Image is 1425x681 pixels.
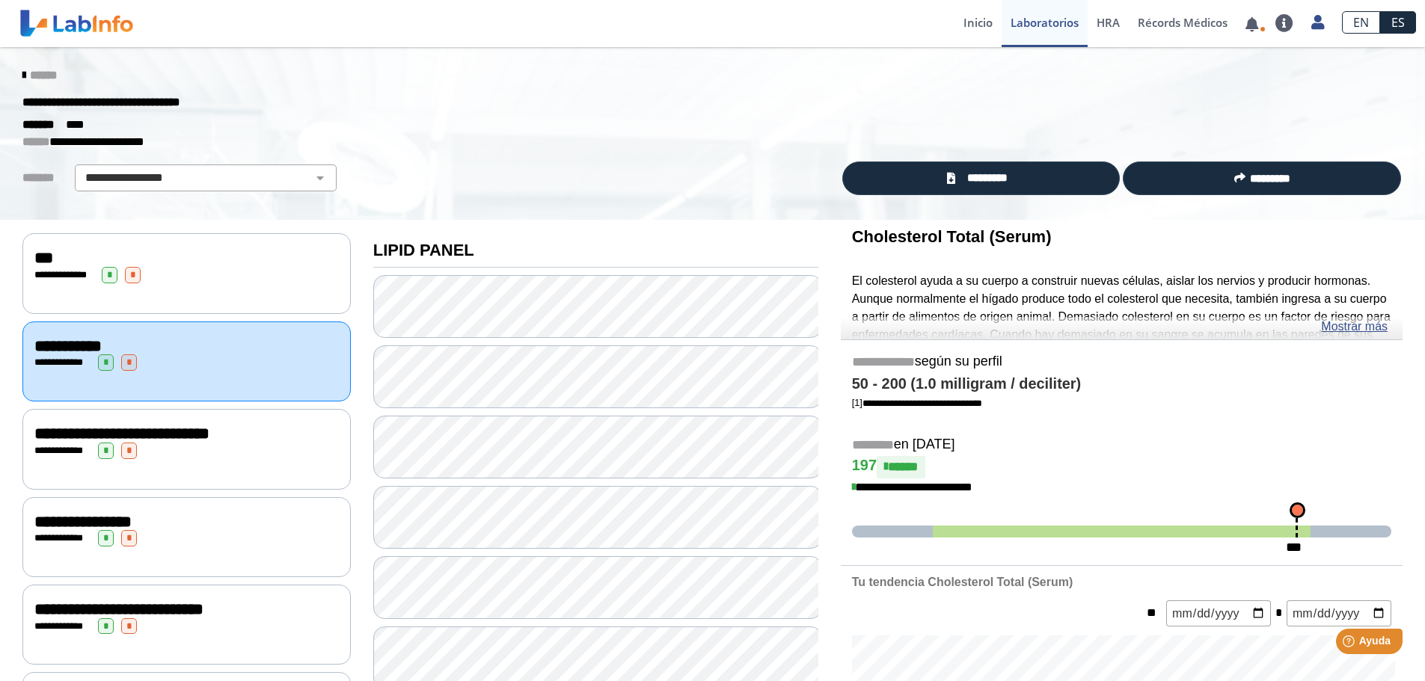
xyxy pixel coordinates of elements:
[852,576,1073,588] b: Tu tendencia Cholesterol Total (Serum)
[852,456,1391,478] h4: 197
[852,227,1052,246] b: Cholesterol Total (Serum)
[1097,15,1120,30] span: HRA
[852,437,1391,454] h5: en [DATE]
[852,272,1391,397] p: El colesterol ayuda a su cuerpo a construir nuevas células, aislar los nervios y producir hormona...
[1287,600,1391,626] input: mm/dd/yyyy
[852,397,982,408] a: [1]
[373,241,474,259] b: LIPID PANEL
[1321,318,1388,336] a: Mostrar más
[1292,623,1409,665] iframe: Help widget launcher
[1342,11,1380,34] a: EN
[852,375,1391,393] h4: 50 - 200 (1.0 milligram / deciliter)
[1380,11,1416,34] a: ES
[1166,600,1271,626] input: mm/dd/yyyy
[852,354,1391,371] h5: según su perfil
